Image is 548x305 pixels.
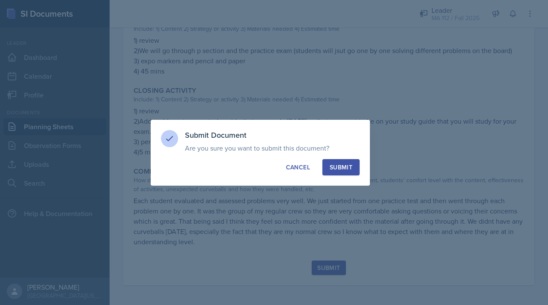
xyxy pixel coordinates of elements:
p: Are you sure you want to submit this document? [185,144,360,152]
h3: Submit Document [185,130,360,140]
div: Cancel [286,163,310,172]
button: Submit [322,159,360,175]
div: Submit [330,163,352,172]
button: Cancel [279,159,317,175]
